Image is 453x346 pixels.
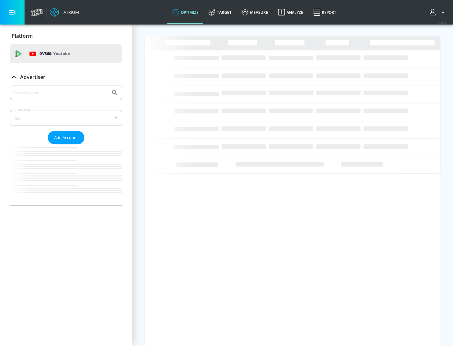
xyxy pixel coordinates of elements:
div: Advertiser [10,86,122,205]
p: Advertiser [20,74,45,81]
p: DV360: [39,50,70,57]
input: Search by name [13,89,108,97]
div: A-Z [10,110,122,126]
span: v 4.24.0 [438,21,447,24]
span: Add Account [54,134,78,141]
a: optimize [167,1,204,24]
nav: list of Advertiser [10,144,122,205]
a: Analyze [273,1,308,24]
button: Add Account [48,131,84,144]
div: DV360: Youtube [10,44,122,63]
div: Advertiser [10,68,122,86]
p: Youtube [53,50,70,57]
label: Sort By [18,108,31,112]
div: Platform [10,27,122,45]
p: Platform [12,32,33,39]
div: Atrium [61,9,79,15]
a: Atrium [50,8,79,17]
a: Target [204,1,237,24]
a: measure [237,1,273,24]
a: Report [308,1,341,24]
